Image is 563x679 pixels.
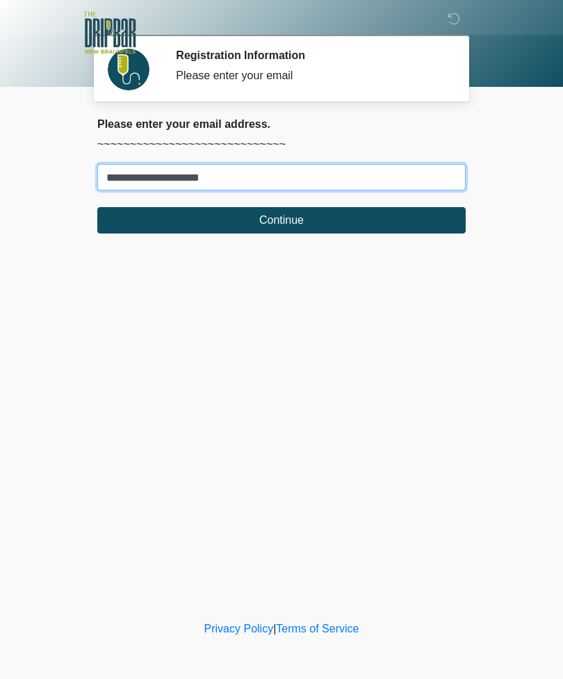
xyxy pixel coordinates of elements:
button: Continue [97,207,466,234]
div: Please enter your email [176,67,445,84]
a: Privacy Policy [204,623,274,635]
img: The DRIPBaR - New Braunfels Logo [83,10,136,56]
a: | [273,623,276,635]
p: ~~~~~~~~~~~~~~~~~~~~~~~~~~~~~ [97,136,466,153]
h2: Please enter your email address. [97,117,466,131]
img: Agent Avatar [108,49,149,90]
a: Terms of Service [276,623,359,635]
